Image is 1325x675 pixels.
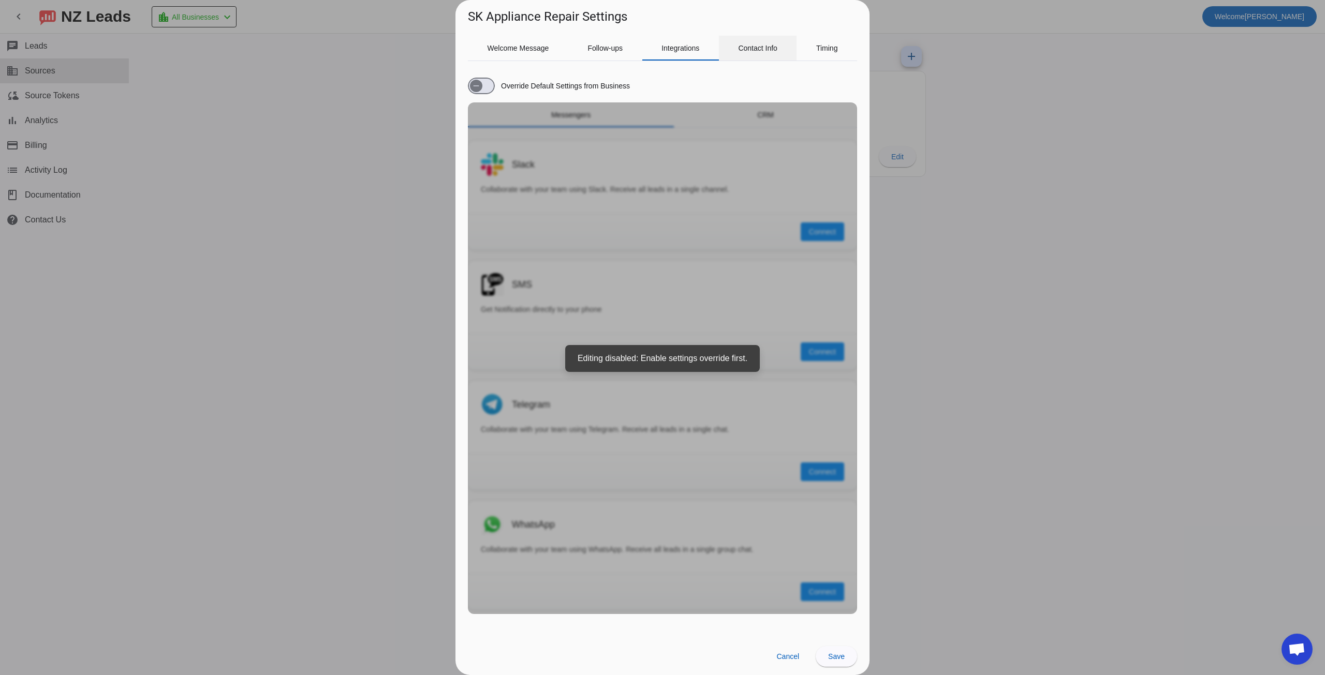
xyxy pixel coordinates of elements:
[768,646,807,667] button: Cancel
[738,44,777,52] span: Contact Info
[1282,634,1313,665] div: Open chat
[757,111,774,118] span: CRM
[661,44,699,52] span: Integrations
[488,44,549,52] span: Welcome Message
[816,646,857,667] button: Save
[776,652,799,661] span: Cancel
[587,44,623,52] span: Follow-ups
[828,652,845,661] span: Save
[499,81,630,91] label: Override Default Settings from Business
[551,111,591,118] span: Messengers
[816,44,838,52] span: Timing
[468,8,627,25] h1: SK Appliance Repair Settings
